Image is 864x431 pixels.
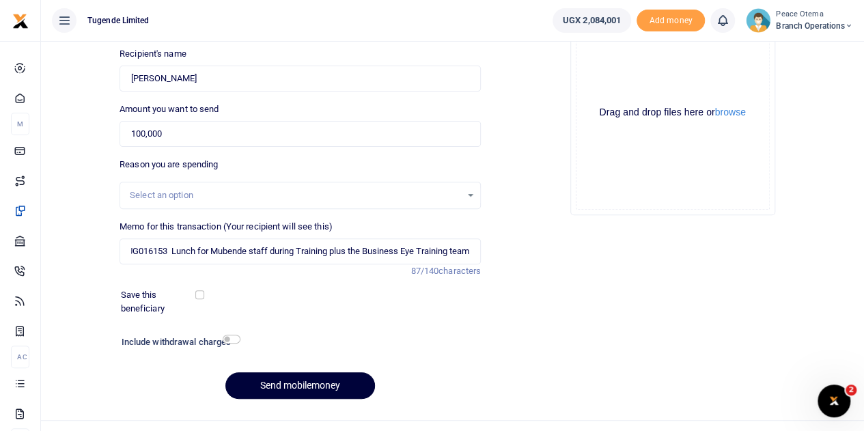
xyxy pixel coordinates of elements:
[776,20,853,32] span: Branch Operations
[11,113,29,135] li: M
[637,10,705,32] li: Toup your wallet
[82,14,155,27] span: Tugende Limited
[637,14,705,25] a: Add money
[12,13,29,29] img: logo-small
[120,66,481,92] input: Loading name...
[563,14,621,27] span: UGX 2,084,001
[553,8,631,33] a: UGX 2,084,001
[12,15,29,25] a: logo-small logo-large logo-large
[776,9,853,20] small: Peace Otema
[225,372,375,399] button: Send mobilemoney
[410,266,438,276] span: 87/140
[637,10,705,32] span: Add money
[120,158,218,171] label: Reason you are spending
[120,238,481,264] input: Enter extra information
[120,121,481,147] input: UGX
[818,385,850,417] iframe: Intercom live chat
[120,220,333,234] label: Memo for this transaction (Your recipient will see this)
[122,337,234,348] h6: Include withdrawal charges
[130,189,461,202] div: Select an option
[120,47,186,61] label: Recipient's name
[121,288,198,315] label: Save this beneficiary
[547,8,637,33] li: Wallet ballance
[11,346,29,368] li: Ac
[438,266,481,276] span: characters
[570,10,775,215] div: File Uploader
[715,107,746,117] button: browse
[846,385,856,395] span: 2
[576,106,769,119] div: Drag and drop files here or
[746,8,853,33] a: profile-user Peace Otema Branch Operations
[120,102,219,116] label: Amount you want to send
[746,8,770,33] img: profile-user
